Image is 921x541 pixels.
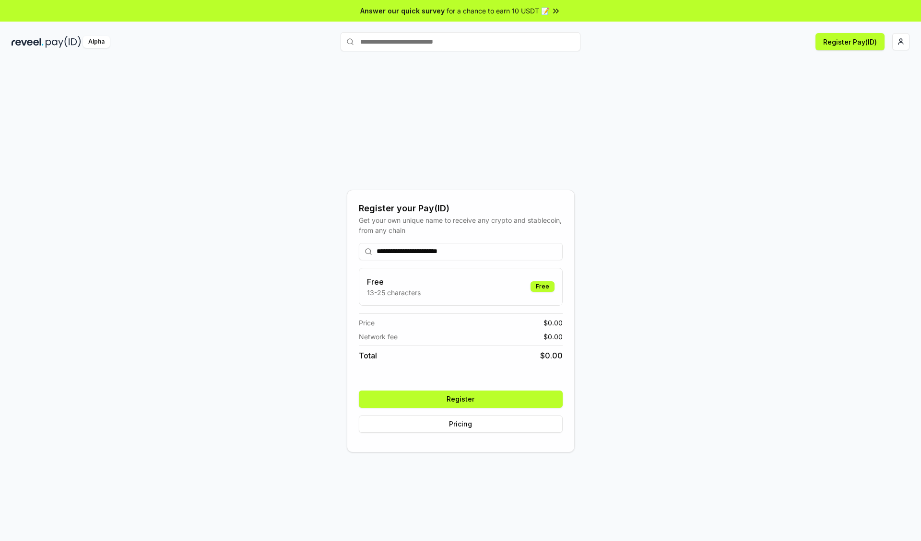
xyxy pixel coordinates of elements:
[46,36,81,48] img: pay_id
[359,350,377,361] span: Total
[540,350,563,361] span: $ 0.00
[543,318,563,328] span: $ 0.00
[359,415,563,433] button: Pricing
[367,288,421,298] p: 13-25 characters
[12,36,44,48] img: reveel_dark
[531,281,555,292] div: Free
[815,33,885,50] button: Register Pay(ID)
[359,318,375,328] span: Price
[359,332,398,342] span: Network fee
[360,6,445,16] span: Answer our quick survey
[543,332,563,342] span: $ 0.00
[83,36,110,48] div: Alpha
[359,391,563,408] button: Register
[359,215,563,235] div: Get your own unique name to receive any crypto and stablecoin, from any chain
[359,202,563,215] div: Register your Pay(ID)
[367,276,421,288] h3: Free
[447,6,549,16] span: for a chance to earn 10 USDT 📝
